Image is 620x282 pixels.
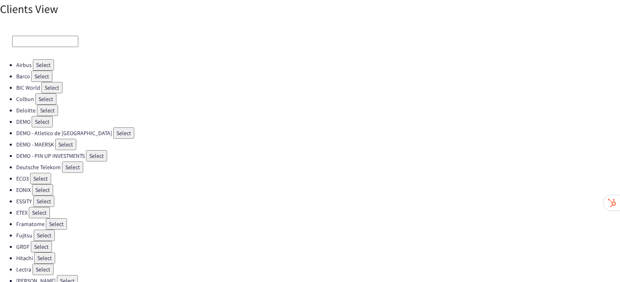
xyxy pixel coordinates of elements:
button: Select [86,150,107,161]
li: ESSITY [16,196,620,207]
button: Select [31,71,52,82]
button: Select [46,218,67,230]
button: Select [32,264,54,275]
button: Select [33,59,54,71]
button: Select [35,93,56,105]
li: ECO3 [16,173,620,184]
li: DEMO [16,116,620,127]
button: Select [62,161,83,173]
li: Deutsche Telekom [16,161,620,173]
li: DEMO - MAERSK [16,139,620,150]
li: EONIX [16,184,620,196]
button: Select [41,82,62,93]
li: Hitachi [16,252,620,264]
li: Airbus [16,59,620,71]
button: Select [32,184,53,196]
li: Lectra [16,264,620,275]
li: Framatome [16,218,620,230]
button: Select [33,196,54,207]
button: Select [30,173,51,184]
li: DEMO - PIN UP INVESTMENTS [16,150,620,161]
button: Select [37,105,58,116]
button: Select [34,230,55,241]
li: ETEX [16,207,620,218]
li: GRDF [16,241,620,252]
button: Select [55,139,76,150]
li: Colbun [16,93,620,105]
button: Select [29,207,50,218]
button: Select [32,116,53,127]
button: Select [34,252,55,264]
iframe: Chat Widget [579,243,620,282]
li: Barco [16,71,620,82]
li: BIC World [16,82,620,93]
li: Fujitsu [16,230,620,241]
button: Select [113,127,134,139]
li: Deloitte [16,105,620,116]
button: Select [31,241,52,252]
li: DEMO - Atletico de [GEOGRAPHIC_DATA] [16,127,620,139]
